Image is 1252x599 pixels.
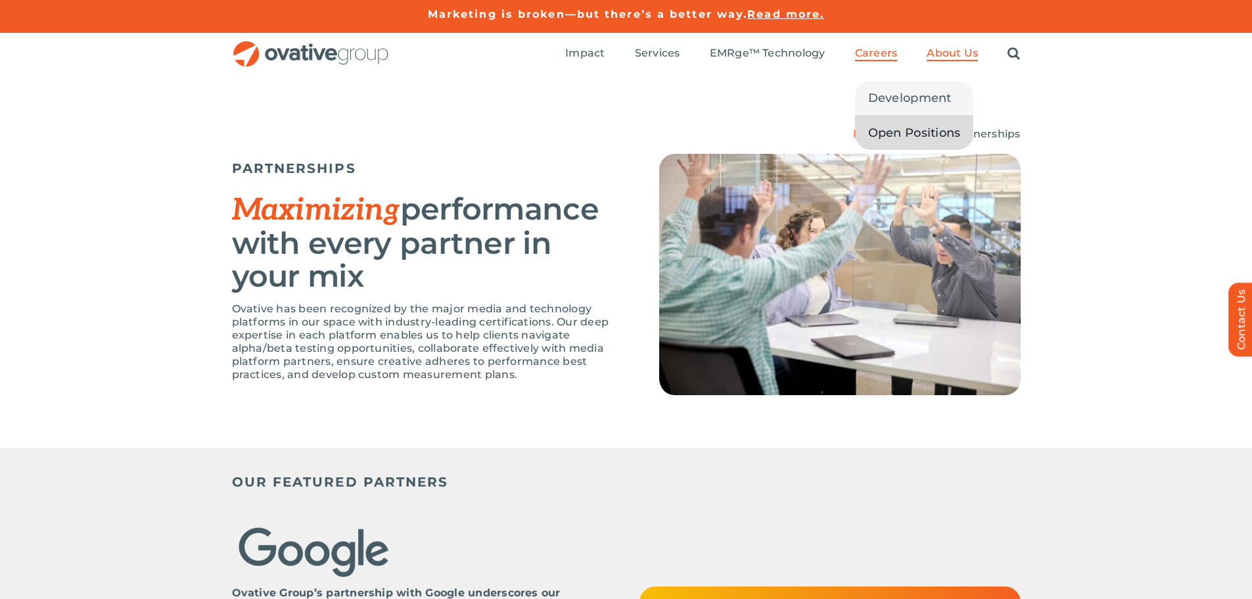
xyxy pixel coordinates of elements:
[710,47,825,61] a: EMRge™ Technology
[232,474,1021,490] h5: OUR FEATURED PARTNERS
[927,47,978,60] span: About Us
[868,89,952,107] span: Development
[853,128,887,140] a: Home
[565,33,1020,75] nav: Menu
[232,160,626,176] h5: PARTNERSHIPS
[232,519,396,587] img: Google
[635,47,680,60] span: Services
[635,47,680,61] a: Services
[855,47,898,60] span: Careers
[747,8,824,20] a: Read more.
[232,192,400,229] em: Maximizing
[855,116,974,150] a: Open Positions
[232,39,390,52] a: OG_Full_horizontal_RGB
[565,47,605,60] span: Impact
[232,193,626,293] h2: performance with every partner in your mix
[868,124,961,142] span: Open Positions
[927,47,978,61] a: About Us
[428,8,748,20] a: Marketing is broken—but there’s a better way.
[659,154,1021,395] img: Careers Collage 8
[232,302,626,381] p: Ovative has been recognized by the major media and technology platforms in our space with industr...
[565,47,605,61] a: Impact
[855,47,898,61] a: Careers
[710,47,825,60] span: EMRge™ Technology
[855,81,974,115] a: Development
[1008,47,1020,61] a: Search
[853,128,1020,140] span: » »
[949,128,1021,140] span: Partnerships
